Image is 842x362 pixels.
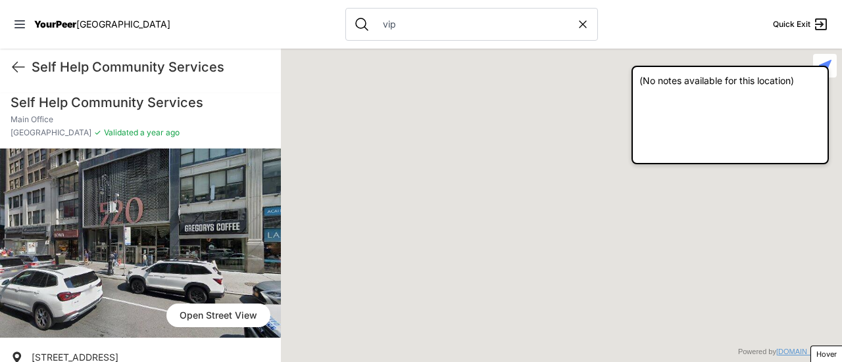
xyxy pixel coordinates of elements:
div: (No notes available for this location) [631,66,829,164]
span: a year ago [138,127,180,137]
span: [GEOGRAPHIC_DATA] [11,127,91,138]
span: YourPeer [34,18,76,30]
span: Quick Exit [773,19,810,30]
span: ✓ [94,127,101,138]
a: Quick Exit [773,16,829,32]
p: Main Office [11,114,270,125]
a: YourPeer[GEOGRAPHIC_DATA] [34,20,170,28]
span: Validated [104,127,138,137]
h1: Self Help Community Services [11,93,270,112]
a: [DOMAIN_NAME] [776,348,834,355]
span: Open Street View [166,304,270,327]
h1: Self Help Community Services [32,58,270,76]
div: Powered by [738,346,834,357]
span: [GEOGRAPHIC_DATA] [76,18,170,30]
input: Search [375,18,576,31]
